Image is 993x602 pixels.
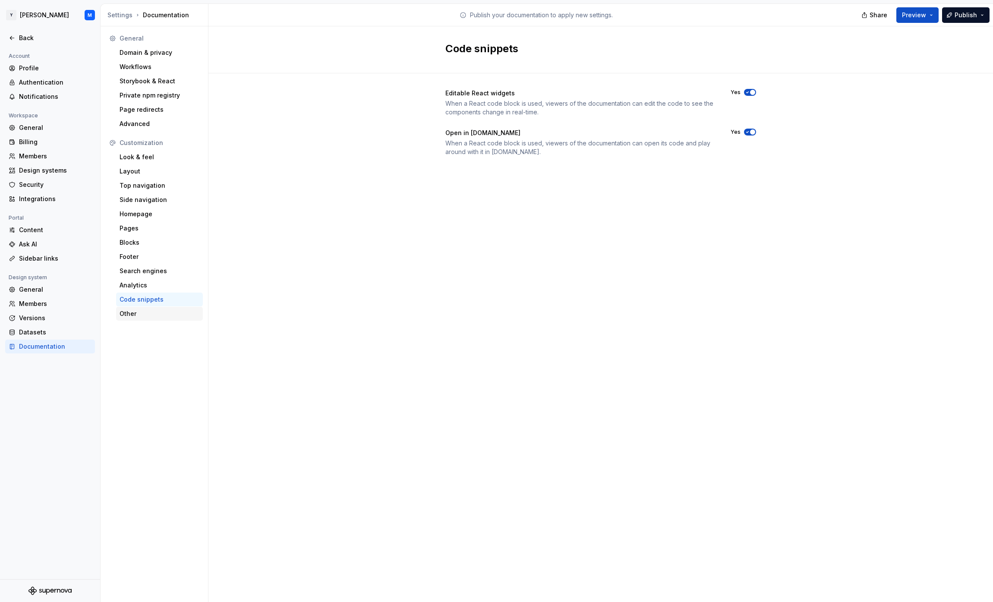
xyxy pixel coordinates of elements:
a: Documentation [5,340,95,353]
div: Design systems [19,166,91,175]
div: Y [6,10,16,20]
div: Back [19,34,91,42]
div: Documentation [19,342,91,351]
a: Ask AI [5,237,95,251]
a: Blocks [116,236,203,249]
a: Content [5,223,95,237]
div: Look & feel [120,153,199,161]
a: Homepage [116,207,203,221]
a: Private npm registry [116,88,203,102]
a: General [5,283,95,296]
a: Analytics [116,278,203,292]
div: Account [5,51,33,61]
div: Top navigation [120,181,199,190]
div: Side navigation [120,195,199,204]
div: Workflows [120,63,199,71]
div: Pages [120,224,199,233]
a: General [5,121,95,135]
div: Authentication [19,78,91,87]
div: General [19,123,91,132]
div: Ask AI [19,240,91,249]
div: [PERSON_NAME] [20,11,69,19]
div: M [88,12,92,19]
a: Sidebar links [5,252,95,265]
div: Code snippets [120,295,199,304]
div: Billing [19,138,91,146]
div: Documentation [107,11,205,19]
a: Code snippets [116,293,203,306]
a: Back [5,31,95,45]
a: Look & feel [116,150,203,164]
a: Authentication [5,76,95,89]
div: Other [120,309,199,318]
button: Publish [942,7,990,23]
div: Design system [5,272,50,283]
a: Pages [116,221,203,235]
div: General [19,285,91,294]
button: Share [857,7,893,23]
div: Profile [19,64,91,72]
label: Yes [731,129,741,136]
div: Search engines [120,267,199,275]
div: General [120,34,199,43]
a: Top navigation [116,179,203,192]
div: Open in [DOMAIN_NAME] [445,129,715,137]
a: Versions [5,311,95,325]
div: Private npm registry [120,91,199,100]
div: Analytics [120,281,199,290]
a: Domain & privacy [116,46,203,60]
a: Page redirects [116,103,203,117]
a: Design systems [5,164,95,177]
div: Integrations [19,195,91,203]
span: Share [870,11,887,19]
div: Layout [120,167,199,176]
div: Customization [120,139,199,147]
a: Notifications [5,90,95,104]
div: Datasets [19,328,91,337]
svg: Supernova Logo [28,586,72,595]
div: When a React code block is used, viewers of the documentation can open its code and play around w... [445,139,715,156]
div: Content [19,226,91,234]
div: Domain & privacy [120,48,199,57]
div: Members [19,299,91,308]
a: Footer [116,250,203,264]
a: Workflows [116,60,203,74]
div: Page redirects [120,105,199,114]
a: Side navigation [116,193,203,207]
button: Settings [107,11,132,19]
div: Blocks [120,238,199,247]
div: Portal [5,213,27,223]
a: Layout [116,164,203,178]
div: Security [19,180,91,189]
a: Other [116,307,203,321]
a: Advanced [116,117,203,131]
a: Members [5,297,95,311]
span: Preview [902,11,926,19]
a: Billing [5,135,95,149]
a: Profile [5,61,95,75]
a: Members [5,149,95,163]
a: Storybook & React [116,74,203,88]
h2: Code snippets [445,42,746,56]
div: Members [19,152,91,161]
div: Editable React widgets [445,89,715,98]
a: Security [5,178,95,192]
div: When a React code block is used, viewers of the documentation can edit the code to see the compon... [445,99,715,117]
span: Publish [955,11,977,19]
div: Homepage [120,210,199,218]
a: Search engines [116,264,203,278]
p: Publish your documentation to apply new settings. [470,11,613,19]
div: Notifications [19,92,91,101]
div: Sidebar links [19,254,91,263]
button: Y[PERSON_NAME]M [2,6,98,25]
button: Preview [896,7,939,23]
a: Integrations [5,192,95,206]
label: Yes [731,89,741,96]
a: Datasets [5,325,95,339]
div: Advanced [120,120,199,128]
div: Storybook & React [120,77,199,85]
div: Footer [120,252,199,261]
div: Versions [19,314,91,322]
